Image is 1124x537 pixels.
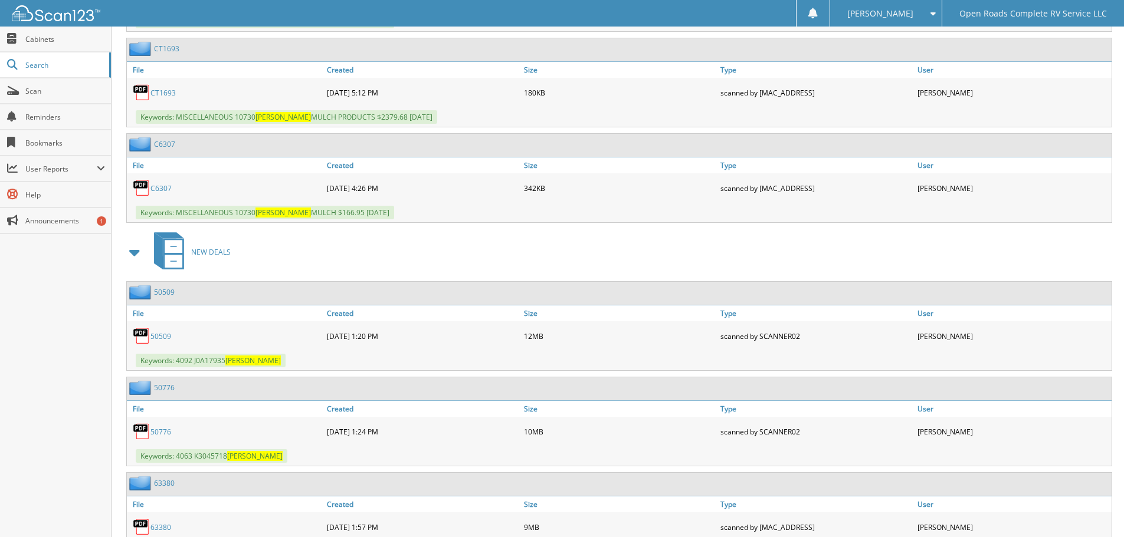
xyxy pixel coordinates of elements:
a: Size [521,62,718,78]
div: [PERSON_NAME] [915,420,1112,443]
a: CT1693 [150,88,176,98]
img: PDF.png [133,179,150,197]
img: folder2.png [129,476,154,490]
span: User Reports [25,164,97,174]
a: Size [521,157,718,173]
a: 63380 [150,522,171,532]
span: Keywords: MISCELLANEOUS 10730 MULCH PRODUCTS $2379.68 [DATE] [136,110,437,124]
div: scanned by [MAC_ADDRESS] [717,81,915,104]
div: 342KB [521,176,718,200]
span: Open Roads Complete RV Service LLC [959,10,1107,17]
div: 12MB [521,324,718,348]
a: 50776 [154,383,175,393]
span: Keywords: 4092 J0A17935 [136,354,286,367]
a: File [127,157,324,173]
a: File [127,62,324,78]
a: Size [521,496,718,512]
img: PDF.png [133,327,150,345]
span: [PERSON_NAME] [227,451,283,461]
span: [PERSON_NAME] [847,10,913,17]
a: Created [324,305,521,321]
div: [DATE] 4:26 PM [324,176,521,200]
div: [DATE] 1:20 PM [324,324,521,348]
div: [PERSON_NAME] [915,176,1112,200]
a: Size [521,305,718,321]
a: Created [324,157,521,173]
a: Created [324,496,521,512]
a: File [127,496,324,512]
a: Size [521,401,718,417]
span: Help [25,190,105,200]
span: Keywords: MISCELLANEOUS 10730 MULCH $166.95 [DATE] [136,206,394,219]
img: PDF.png [133,84,150,101]
a: Type [717,496,915,512]
a: 63380 [154,478,175,488]
div: scanned by SCANNER02 [717,420,915,443]
a: 50509 [150,331,171,341]
span: Search [25,60,103,70]
img: PDF.png [133,518,150,536]
img: scan123-logo-white.svg [12,5,100,21]
a: File [127,305,324,321]
a: User [915,401,1112,417]
div: 10MB [521,420,718,443]
div: [DATE] 5:12 PM [324,81,521,104]
div: 1 [97,216,106,226]
a: Type [717,62,915,78]
a: NEW DEALS [147,229,231,275]
img: folder2.png [129,285,154,299]
span: Announcements [25,216,105,226]
a: CT1693 [154,44,179,54]
span: [PERSON_NAME] [255,112,311,122]
a: User [915,496,1112,512]
div: scanned by SCANNER02 [717,324,915,348]
span: Keywords: 4063 K3045718 [136,449,287,463]
img: PDF.png [133,423,150,440]
div: 180KB [521,81,718,104]
a: C6307 [154,139,175,149]
a: Type [717,401,915,417]
a: Created [324,401,521,417]
span: [PERSON_NAME] [225,355,281,365]
div: [PERSON_NAME] [915,324,1112,348]
a: User [915,305,1112,321]
img: folder2.png [129,380,154,395]
span: Bookmarks [25,138,105,148]
span: Cabinets [25,34,105,44]
span: NEW DEALS [191,247,231,257]
a: Created [324,62,521,78]
div: scanned by [MAC_ADDRESS] [717,176,915,200]
a: File [127,401,324,417]
a: 50776 [150,427,171,437]
a: Type [717,305,915,321]
a: User [915,62,1112,78]
img: folder2.png [129,137,154,151]
a: C6307 [150,183,172,193]
span: [PERSON_NAME] [255,207,311,218]
div: [PERSON_NAME] [915,81,1112,104]
a: 50509 [154,287,175,297]
img: folder2.png [129,41,154,56]
a: Type [717,157,915,173]
a: User [915,157,1112,173]
div: [DATE] 1:24 PM [324,420,521,443]
span: Scan [25,86,105,96]
span: Reminders [25,112,105,122]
